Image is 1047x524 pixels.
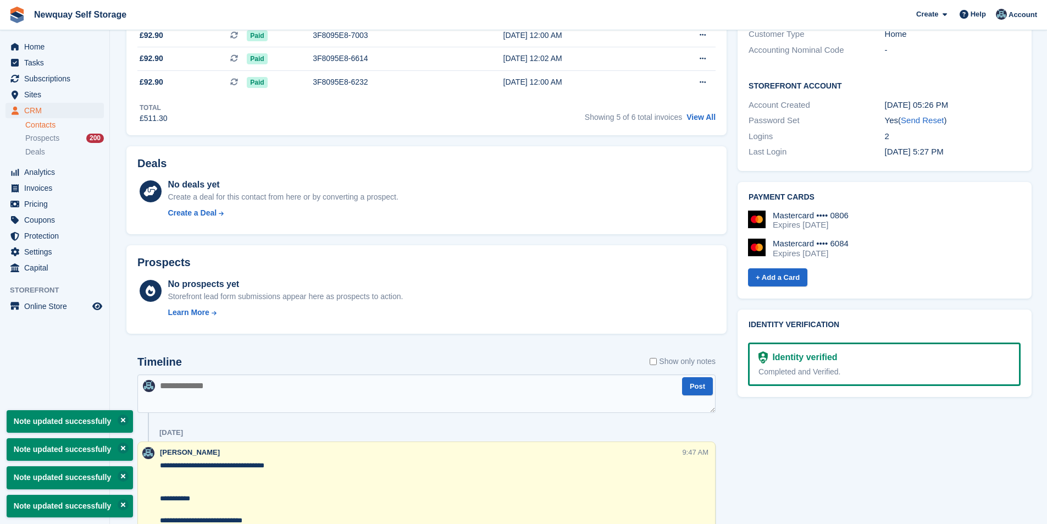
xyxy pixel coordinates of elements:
[25,146,104,158] a: Deals
[24,87,90,102] span: Sites
[140,103,168,113] div: Total
[749,146,884,158] div: Last Login
[24,55,90,70] span: Tasks
[749,193,1021,202] h2: Payment cards
[313,53,467,64] div: 3F8095E8-6614
[7,466,133,489] p: Note updated successfully
[168,278,403,291] div: No prospects yet
[773,249,849,258] div: Expires [DATE]
[885,147,944,156] time: 2023-06-26 16:27:27 UTC
[5,71,104,86] a: menu
[5,228,104,244] a: menu
[7,495,133,517] p: Note updated successfully
[313,30,467,41] div: 3F8095E8-7003
[24,71,90,86] span: Subscriptions
[885,114,1021,127] div: Yes
[686,113,716,122] a: View All
[5,87,104,102] a: menu
[140,53,163,64] span: £92.90
[247,30,267,41] span: Paid
[682,377,713,395] button: Post
[168,307,403,318] a: Learn More
[24,244,90,260] span: Settings
[91,300,104,313] a: Preview store
[885,130,1021,143] div: 2
[773,220,849,230] div: Expires [DATE]
[24,39,90,54] span: Home
[5,164,104,180] a: menu
[749,321,1021,329] h2: Identity verification
[503,53,656,64] div: [DATE] 12:02 AM
[7,410,133,433] p: Note updated successfully
[168,207,217,219] div: Create a Deal
[247,53,267,64] span: Paid
[24,180,90,196] span: Invoices
[5,260,104,275] a: menu
[168,191,398,203] div: Create a deal for this contact from here or by converting a prospect.
[168,291,403,302] div: Storefront lead form submissions appear here as prospects to action.
[137,157,167,170] h2: Deals
[25,133,104,144] a: Prospects 200
[885,44,1021,57] div: -
[748,239,766,256] img: Mastercard Logo
[773,239,849,249] div: Mastercard •••• 6084
[25,120,104,130] a: Contacts
[5,299,104,314] a: menu
[585,113,682,122] span: Showing 5 of 6 total invoices
[650,356,657,367] input: Show only notes
[140,76,163,88] span: £92.90
[996,9,1007,20] img: Colette Pearce
[898,115,946,125] span: ( )
[5,196,104,212] a: menu
[168,178,398,191] div: No deals yet
[313,76,467,88] div: 3F8095E8-6232
[768,351,837,364] div: Identity verified
[10,285,109,296] span: Storefront
[24,103,90,118] span: CRM
[971,9,986,20] span: Help
[24,228,90,244] span: Protection
[24,299,90,314] span: Online Store
[749,114,884,127] div: Password Set
[885,28,1021,41] div: Home
[916,9,938,20] span: Create
[86,134,104,143] div: 200
[749,99,884,112] div: Account Created
[25,147,45,157] span: Deals
[143,380,155,392] img: Colette Pearce
[24,260,90,275] span: Capital
[503,76,656,88] div: [DATE] 12:00 AM
[168,207,398,219] a: Create a Deal
[1009,9,1037,20] span: Account
[247,77,267,88] span: Paid
[7,438,133,461] p: Note updated successfully
[24,212,90,228] span: Coupons
[748,268,807,286] a: + Add a Card
[142,447,154,459] img: Colette Pearce
[140,30,163,41] span: £92.90
[749,44,884,57] div: Accounting Nominal Code
[5,39,104,54] a: menu
[682,447,708,457] div: 9:47 AM
[758,351,768,363] img: Identity Verification Ready
[503,30,656,41] div: [DATE] 12:00 AM
[168,307,209,318] div: Learn More
[160,448,220,456] span: [PERSON_NAME]
[748,211,766,228] img: Mastercard Logo
[749,130,884,143] div: Logins
[885,99,1021,112] div: [DATE] 05:26 PM
[30,5,131,24] a: Newquay Self Storage
[650,356,716,367] label: Show only notes
[25,133,59,144] span: Prospects
[24,196,90,212] span: Pricing
[749,80,1021,91] h2: Storefront Account
[159,428,183,437] div: [DATE]
[137,256,191,269] h2: Prospects
[773,211,849,220] div: Mastercard •••• 0806
[758,366,1010,378] div: Completed and Verified.
[24,164,90,180] span: Analytics
[749,28,884,41] div: Customer Type
[901,115,944,125] a: Send Reset
[5,55,104,70] a: menu
[137,356,182,368] h2: Timeline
